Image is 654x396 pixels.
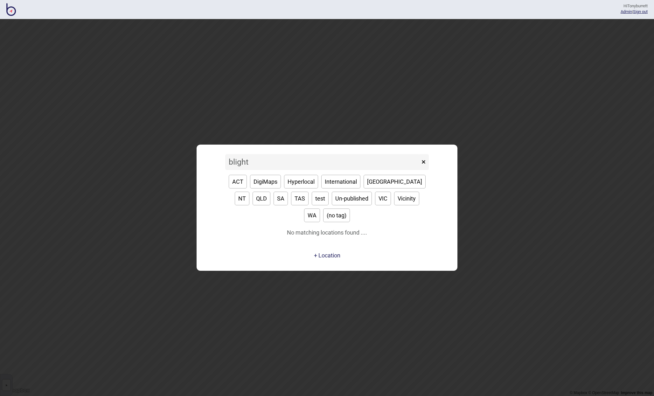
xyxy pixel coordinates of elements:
button: Un-published [332,192,372,205]
input: Search locations by tag + name [225,154,420,170]
button: NT [235,192,249,205]
button: VIC [375,192,391,205]
img: BindiMaps CMS [6,3,16,16]
span: | [621,9,633,14]
button: ACT [229,175,247,188]
button: test [312,192,329,205]
button: Hyperlocal [284,175,318,188]
button: Sign out [633,9,648,14]
button: DigiMaps [250,175,281,188]
button: WA [304,208,320,222]
button: International [321,175,360,188]
button: QLD [253,192,270,205]
button: SA [274,192,288,205]
button: TAS [291,192,309,205]
button: [GEOGRAPHIC_DATA] [364,175,426,188]
button: (no tag) [323,208,350,222]
button: + Location [314,252,340,259]
button: × [418,154,429,170]
div: Hi Tonyburrett [621,3,648,9]
a: + Location [312,250,342,261]
a: Admin [621,9,632,14]
button: Vicinity [394,192,419,205]
div: No matching locations found .... [287,227,367,250]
